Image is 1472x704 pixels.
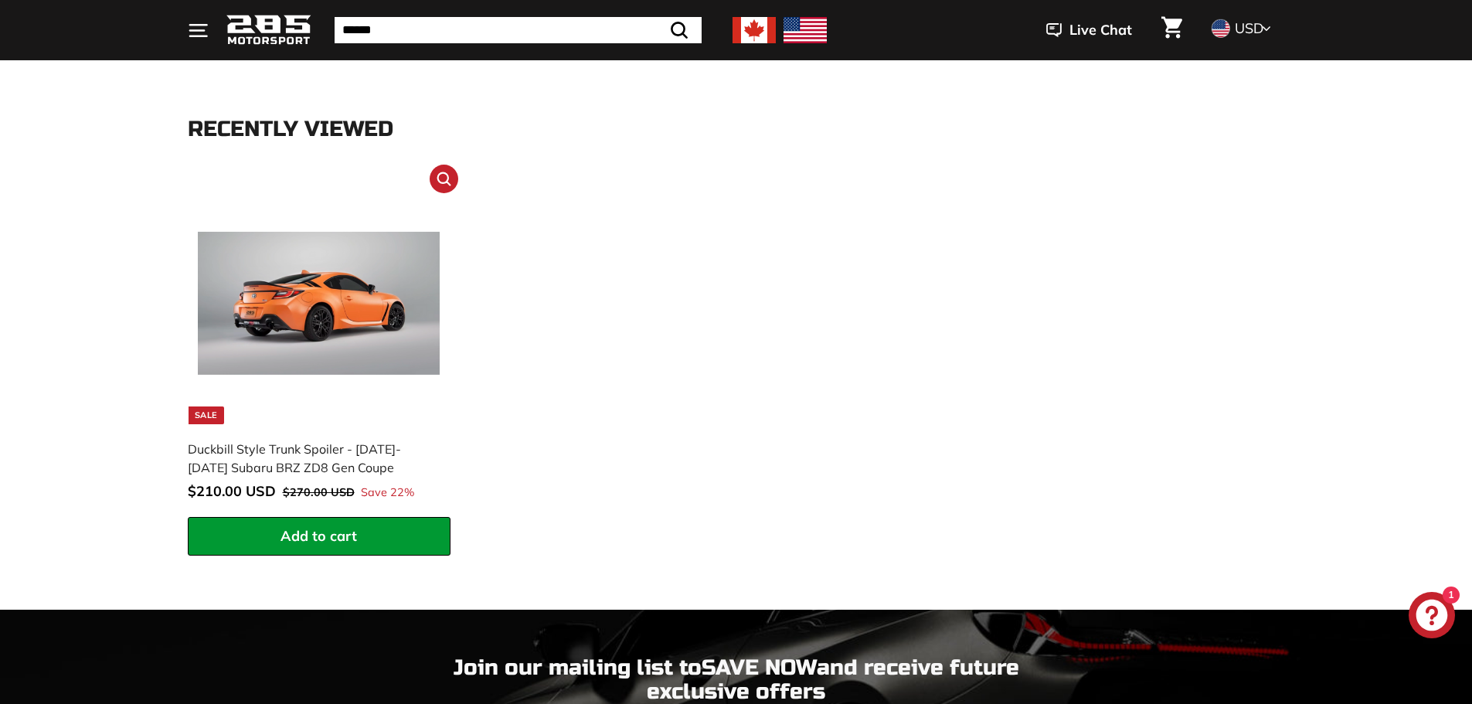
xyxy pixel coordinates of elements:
[188,117,1285,141] div: Recently viewed
[1026,11,1152,49] button: Live Chat
[1404,592,1460,642] inbox-online-store-chat: Shopify online store chat
[283,485,355,499] span: $270.00 USD
[702,655,817,681] strong: SAVE NOW
[188,172,450,517] a: Sale Duckbill Style Trunk Spoiler - [DATE]-[DATE] Subaru BRZ ZD8 Gen Coupe Save 22%
[188,517,450,556] button: Add to cart
[1152,4,1192,56] a: Cart
[188,440,435,477] div: Duckbill Style Trunk Spoiler - [DATE]-[DATE] Subaru BRZ ZD8 Gen Coupe
[361,485,414,502] span: Save 22%
[335,17,702,43] input: Search
[1235,19,1263,37] span: USD
[226,12,311,49] img: Logo_285_Motorsport_areodynamics_components
[1069,20,1132,40] span: Live Chat
[188,482,276,500] span: $210.00 USD
[189,406,224,424] div: Sale
[427,656,1045,704] p: Join our mailing list to and receive future exclusive offers
[280,527,357,545] span: Add to cart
